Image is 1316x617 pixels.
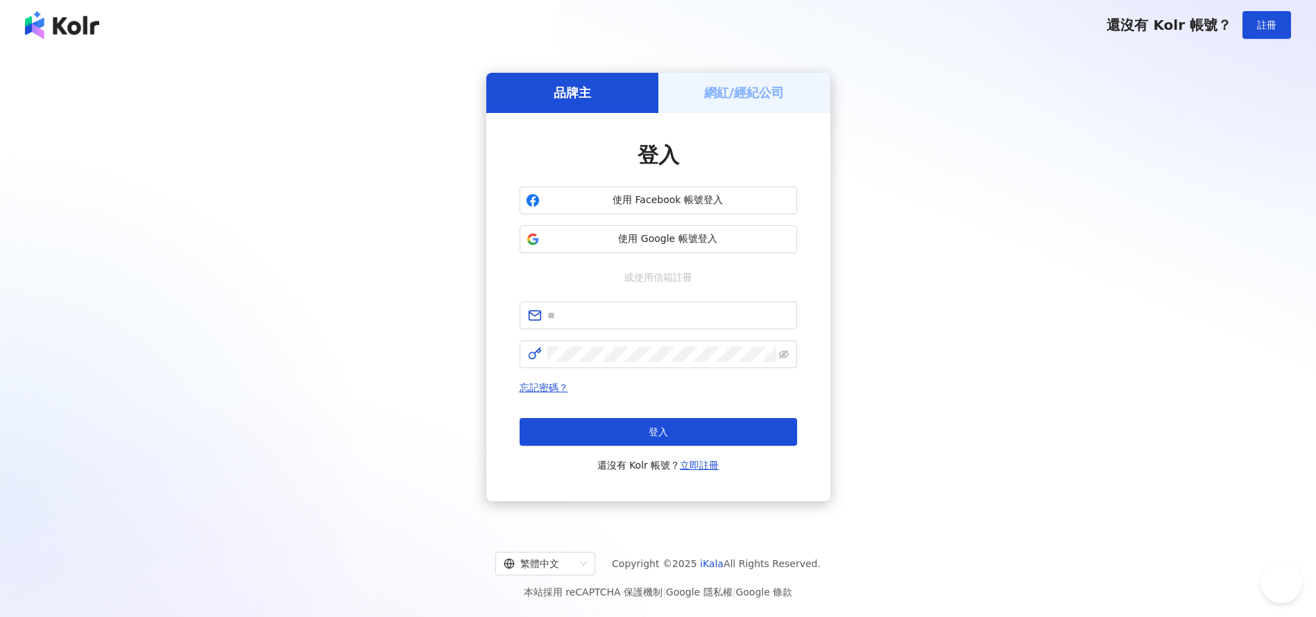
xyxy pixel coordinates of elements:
button: 使用 Google 帳號登入 [520,225,797,253]
span: Copyright © 2025 All Rights Reserved. [612,555,821,572]
span: | [733,586,736,598]
button: 登入 [520,418,797,446]
a: 立即註冊 [680,460,719,471]
span: 本站採用 reCAPTCHA 保護機制 [524,584,792,600]
a: iKala [700,558,724,569]
span: 或使用信箱註冊 [615,270,702,285]
img: logo [25,11,99,39]
h5: 網紅/經紀公司 [704,84,784,101]
span: 註冊 [1257,19,1276,31]
button: 註冊 [1242,11,1291,39]
span: 登入 [649,426,668,437]
a: Google 條款 [735,586,792,598]
span: | [663,586,666,598]
iframe: Help Scout Beacon - Open [1261,562,1302,603]
div: 繁體中文 [504,553,574,575]
a: 忘記密碼？ [520,382,568,393]
a: Google 隱私權 [666,586,733,598]
h5: 品牌主 [554,84,591,101]
span: 還沒有 Kolr 帳號？ [1106,17,1231,33]
span: 使用 Google 帳號登入 [545,232,791,246]
span: eye-invisible [779,349,789,359]
span: 登入 [638,143,679,167]
button: 使用 Facebook 帳號登入 [520,186,797,214]
span: 還沒有 Kolr 帳號？ [597,457,719,473]
span: 使用 Facebook 帳號登入 [545,193,791,207]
